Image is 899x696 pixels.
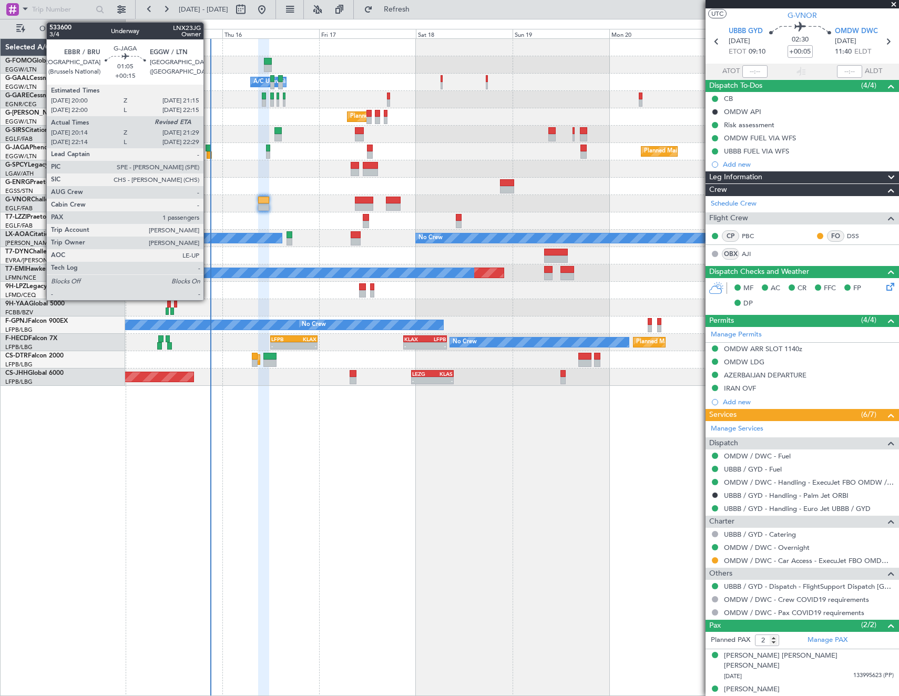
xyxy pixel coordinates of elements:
span: Flight Crew [709,212,748,224]
a: EGNR/CEG [5,100,37,108]
a: LFPB/LBG [5,378,33,386]
span: [DATE] [724,672,742,680]
div: - [425,343,445,349]
span: (4/4) [861,314,876,325]
div: Add new [723,397,894,406]
div: - [412,377,432,384]
a: UBBB / GYD - Handling - Palm Jet ORBI [724,491,849,500]
a: LX-AOACitation Mustang [5,231,80,238]
a: EGLF/FAB [5,222,33,230]
span: F-HECD [5,335,28,342]
span: Dispatch [709,437,738,449]
span: 11:40 [835,47,852,57]
span: Pax [709,620,721,632]
div: - [404,343,425,349]
a: LFMN/NCE [5,274,36,282]
span: Services [709,409,737,421]
a: LGAV/ATH [5,170,34,178]
div: Planned Maint [GEOGRAPHIC_DATA] ([GEOGRAPHIC_DATA]) [350,109,516,125]
span: (6/7) [861,409,876,420]
a: LFPB/LBG [5,361,33,369]
span: FFC [824,283,836,294]
a: G-ENRGPraetor 600 [5,179,65,186]
div: KLAX [404,336,425,342]
span: MF [743,283,753,294]
a: CS-DTRFalcon 2000 [5,353,64,359]
a: AJI [742,249,765,259]
div: Thu 16 [222,29,319,38]
span: UBBB GYD [729,26,763,37]
span: LX-AOA [5,231,29,238]
span: [DATE] [835,36,856,47]
div: OMDW API [724,107,761,116]
a: EGGW/LTN [5,66,37,74]
div: [PERSON_NAME] [724,684,780,695]
a: EGSS/STN [5,187,33,195]
div: KLAX [294,336,316,342]
label: Planned PAX [711,635,750,646]
span: AC [771,283,780,294]
a: EGGW/LTN [5,118,37,126]
div: LFPB [271,336,294,342]
div: - [433,377,453,384]
span: Only With Activity [27,25,111,33]
a: G-[PERSON_NAME]Cessna Citation XLS [5,110,122,116]
div: LFPB [425,336,445,342]
div: OBX [722,248,739,260]
a: Schedule Crew [711,199,757,209]
span: T7-EMI [5,266,26,272]
span: Permits [709,315,734,327]
div: - [271,343,294,349]
div: [DATE] [127,21,145,30]
a: UBBB / GYD - Catering [724,530,796,539]
span: 133995623 (PP) [853,671,894,680]
a: OMDW / DWC - Pax COVID19 requirements [724,608,864,617]
a: T7-LZZIPraetor 600 [5,214,62,220]
div: UBBB FUEL VIA WFS [724,147,789,156]
span: Dispatch Checks and Weather [709,266,809,278]
a: OMDW / DWC - Fuel [724,452,791,460]
div: Sat 18 [416,29,513,38]
a: OMDW / DWC - Overnight [724,543,810,552]
div: No Crew [453,334,477,350]
div: Planned Maint [GEOGRAPHIC_DATA] ([GEOGRAPHIC_DATA]) [636,334,802,350]
span: [DATE] [729,36,750,47]
span: Others [709,568,732,580]
span: G-JAGA [5,145,29,151]
div: CP [722,230,739,242]
a: OMDW / DWC - Handling - ExecuJet FBO OMDW / DWC [724,478,894,487]
input: Trip Number [32,2,93,17]
span: CR [798,283,806,294]
input: --:-- [742,65,768,78]
span: G-[PERSON_NAME] [5,110,64,116]
a: G-GAALCessna Citation XLS+ [5,75,92,81]
div: Unplanned Maint [GEOGRAPHIC_DATA] ([GEOGRAPHIC_DATA]) [185,282,357,298]
span: (2/2) [861,619,876,630]
a: CS-JHHGlobal 6000 [5,370,64,376]
a: Manage Permits [711,330,762,340]
a: F-HECDFalcon 7X [5,335,57,342]
a: G-JAGAPhenom 300 [5,145,66,151]
a: 9H-YAAGlobal 5000 [5,301,65,307]
span: G-SIRS [5,127,25,134]
span: G-ENRG [5,179,30,186]
a: EVRA/[PERSON_NAME] [5,257,70,264]
a: G-SPCYLegacy 650 [5,162,62,168]
span: G-VNOR [788,10,817,21]
a: EGGW/LTN [5,83,37,91]
span: ATOT [722,66,740,77]
span: [DATE] - [DATE] [179,5,228,14]
div: No Crew [418,230,443,246]
div: IRAN OVF [724,384,756,393]
a: Manage PAX [808,635,847,646]
span: F-GPNJ [5,318,28,324]
a: DSS [847,231,871,241]
a: LFPB/LBG [5,326,33,334]
div: CB [724,94,733,103]
span: (4/4) [861,80,876,91]
span: G-FOMO [5,58,32,64]
span: Charter [709,516,734,528]
span: G-SPCY [5,162,28,168]
a: T7-DYNChallenger 604 [5,249,74,255]
span: Leg Information [709,171,762,183]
